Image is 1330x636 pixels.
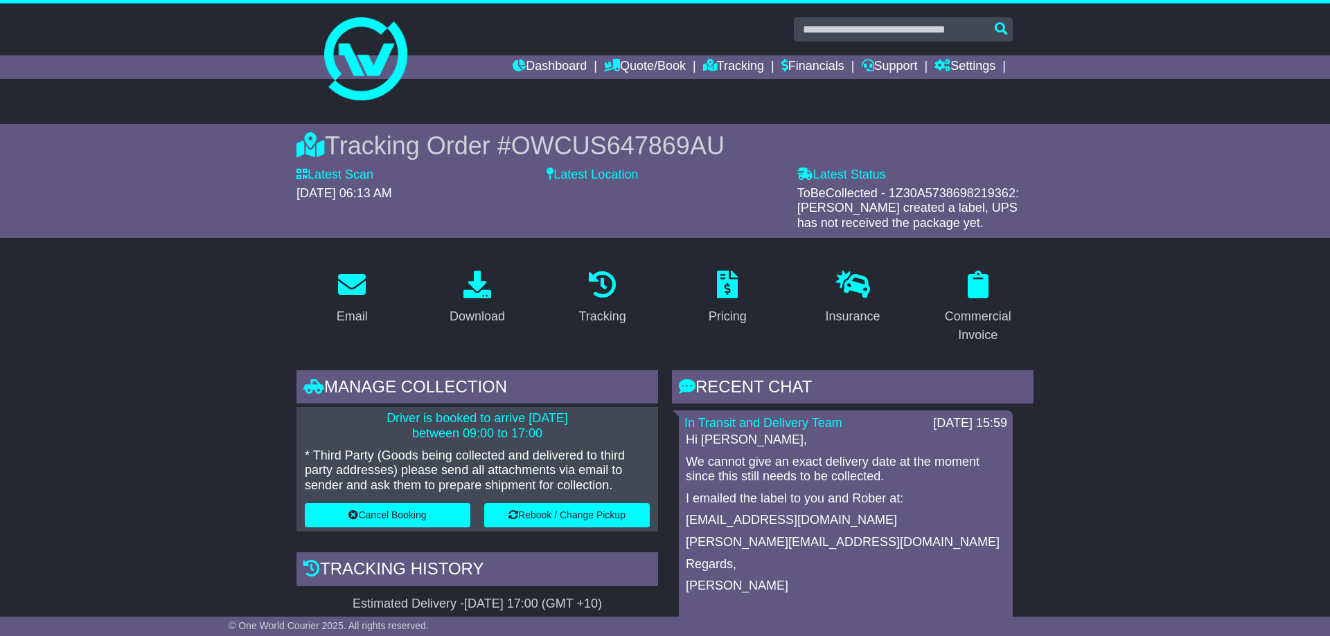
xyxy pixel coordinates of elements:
a: Financials [781,55,844,79]
a: Settings [934,55,995,79]
div: Tracking Order # [296,131,1034,161]
div: Estimated Delivery - [296,597,658,612]
div: Download [450,307,505,326]
a: Commercial Invoice [922,266,1034,349]
a: Dashboard [513,55,587,79]
p: Hi [PERSON_NAME], [686,433,1006,448]
div: Commercial Invoice [931,307,1025,345]
a: Download [441,266,514,331]
span: [DATE] 06:13 AM [296,186,392,200]
div: Pricing [709,307,747,326]
div: Insurance [825,307,880,326]
div: [DATE] 17:00 (GMT +10) [464,597,602,612]
div: RECENT CHAT [672,370,1034,408]
span: ToBeCollected - 1Z30A5738698219362: [PERSON_NAME] created a label, UPS has not received the packa... [797,186,1019,230]
a: Tracking [570,266,635,331]
p: We cannot give an exact delivery date at the moment since this still needs to be collected. [686,455,1006,484]
a: Pricing [700,266,756,331]
a: Support [862,55,918,79]
button: Cancel Booking [305,503,470,527]
div: Email [337,307,368,326]
a: Insurance [816,266,889,331]
span: © One World Courier 2025. All rights reserved. [229,620,429,631]
a: Quote/Book [604,55,686,79]
span: OWCUS647869AU [511,131,725,160]
p: [PERSON_NAME][EMAIL_ADDRESS][DOMAIN_NAME] [686,535,1006,550]
div: [DATE] 15:59 [933,416,1007,431]
div: Tracking history [296,552,658,590]
p: I emailed the label to you and Rober at: [686,491,1006,507]
p: Regards, [686,557,1006,572]
p: * Third Party (Goods being collected and delivered to third party addresses) please send all atta... [305,448,650,493]
p: [EMAIL_ADDRESS][DOMAIN_NAME] [686,513,1006,528]
label: Latest Location [547,167,638,183]
a: Email [328,266,377,331]
p: Driver is booked to arrive [DATE] between 09:00 to 17:00 [305,411,650,441]
button: Rebook / Change Pickup [484,503,650,527]
a: In Transit and Delivery Team [684,416,842,430]
label: Latest Status [797,167,886,183]
div: Manage collection [296,370,658,408]
label: Latest Scan [296,167,373,183]
div: Tracking [579,307,626,326]
a: Tracking [703,55,764,79]
p: [PERSON_NAME] [686,579,1006,594]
